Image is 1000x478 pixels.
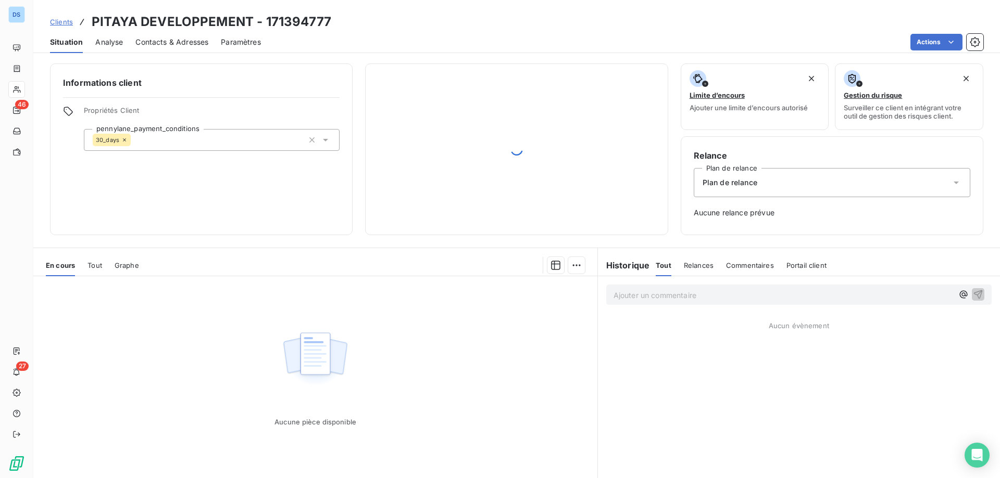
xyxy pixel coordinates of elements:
button: Gestion du risqueSurveiller ce client en intégrant votre outil de gestion des risques client. [835,63,983,130]
span: Surveiller ce client en intégrant votre outil de gestion des risques client. [844,104,974,120]
span: Situation [50,37,83,47]
span: En cours [46,261,75,269]
span: Portail client [786,261,827,269]
div: Open Intercom Messenger [965,443,990,468]
span: Graphe [115,261,139,269]
img: Empty state [282,327,348,391]
span: Tout [656,261,671,269]
h6: Informations client [63,76,340,89]
button: Limite d’encoursAjouter une limite d’encours autorisé [681,63,829,130]
span: Gestion du risque [844,91,902,99]
h6: Relance [694,149,970,162]
span: 27 [16,361,29,371]
h6: Historique [598,259,650,272]
span: 46 [15,100,29,109]
span: Limite d’encours [690,91,745,99]
span: Aucun évènement [769,321,829,330]
span: Analyse [95,37,123,47]
button: Actions [910,34,963,50]
span: Commentaires [726,261,774,269]
span: 30_days [96,137,119,143]
span: Relances [684,261,714,269]
span: Tout [87,261,102,269]
input: Ajouter une valeur [131,135,139,145]
span: Contacts & Adresses [135,37,208,47]
h3: PITAYA DEVELOPPEMENT - 171394777 [92,12,331,31]
img: Logo LeanPay [8,455,25,472]
span: Clients [50,18,73,26]
span: Plan de relance [703,177,757,188]
span: Propriétés Client [84,106,340,121]
span: Aucune pièce disponible [274,418,356,426]
span: Aucune relance prévue [694,208,970,218]
div: DS [8,6,25,23]
span: Ajouter une limite d’encours autorisé [690,104,808,112]
span: Paramètres [221,37,261,47]
a: Clients [50,17,73,27]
